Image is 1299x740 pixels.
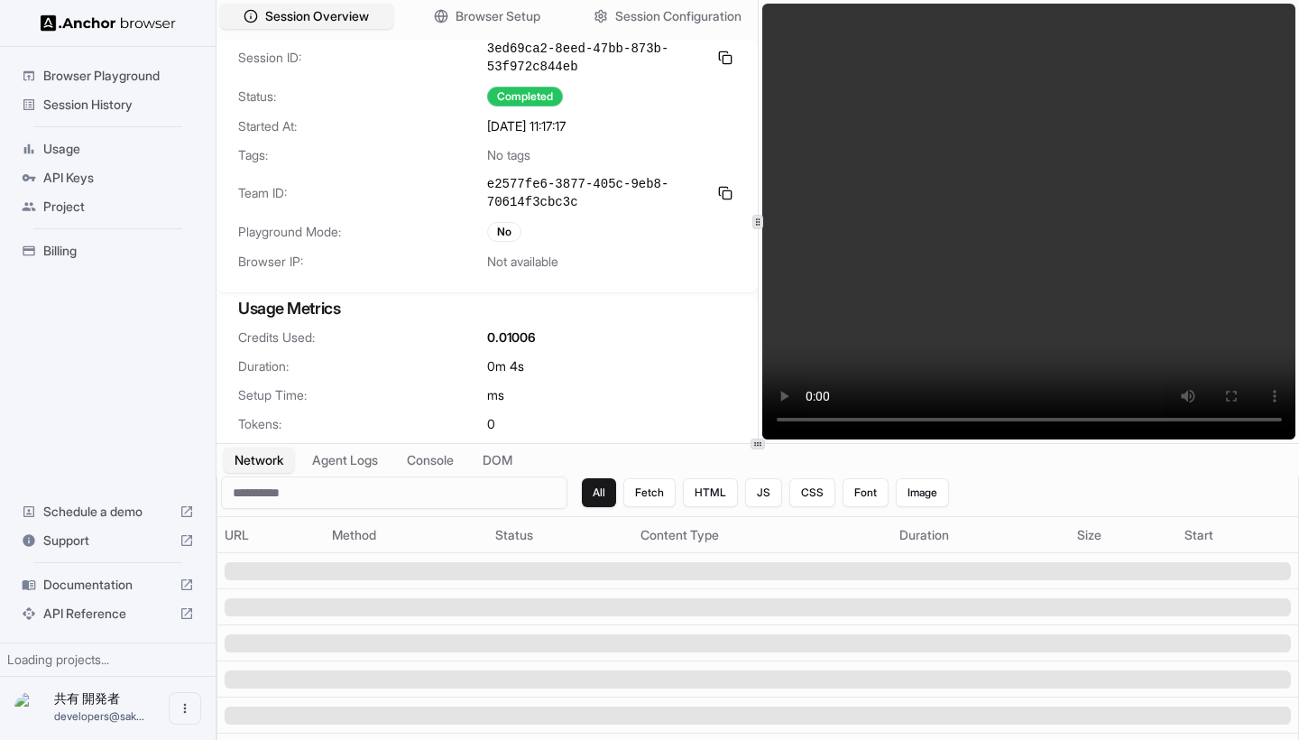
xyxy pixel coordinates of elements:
[43,67,194,85] span: Browser Playground
[14,497,201,526] div: Schedule a demo
[14,192,201,221] div: Project
[495,526,626,544] div: Status
[238,296,736,321] h3: Usage Metrics
[1184,526,1291,544] div: Start
[265,7,369,25] span: Session Overview
[14,134,201,163] div: Usage
[238,386,487,404] span: Setup Time:
[238,415,487,433] span: Tokens:
[238,328,487,347] span: Credits Used:
[14,90,201,119] div: Session History
[487,87,563,106] div: Completed
[224,448,294,473] button: Network
[43,503,172,521] span: Schedule a demo
[43,576,172,594] span: Documentation
[43,242,194,260] span: Billing
[14,599,201,628] div: API Reference
[487,222,521,242] div: No
[41,14,176,32] img: Anchor Logo
[14,526,201,555] div: Support
[789,478,835,507] button: CSS
[54,690,120,706] span: 共有 開発者
[487,415,495,433] span: 0
[487,146,530,164] span: No tags
[745,478,782,507] button: JS
[301,448,389,473] button: Agent Logs
[225,526,318,544] div: URL
[640,526,884,544] div: Content Type
[43,198,194,216] span: Project
[487,328,536,347] span: 0.01006
[843,478,889,507] button: Font
[1077,526,1170,544] div: Size
[43,532,172,550] span: Support
[14,163,201,192] div: API Keys
[683,478,738,507] button: HTML
[899,526,1063,544] div: Duration
[332,526,481,544] div: Method
[896,478,949,507] button: Image
[7,651,208,669] div: Loading projects...
[238,146,487,164] span: Tags:
[456,7,540,25] span: Browser Setup
[14,236,201,265] div: Billing
[43,605,172,623] span: API Reference
[238,357,487,375] span: Duration:
[14,692,47,725] img: 共有 開発者
[623,478,676,507] button: Fetch
[238,49,487,67] span: Session ID:
[43,140,194,158] span: Usage
[487,357,524,375] span: 0m 4s
[238,184,487,202] span: Team ID:
[487,175,707,211] span: e2577fe6-3877-405c-9eb8-70614f3cbc3c
[487,117,566,135] span: [DATE] 11:17:17
[169,692,201,725] button: Open menu
[54,709,144,723] span: developers@sakurakids-sc.jp
[396,448,465,473] button: Console
[615,7,742,25] span: Session Configuration
[487,40,707,76] span: 3ed69ca2-8eed-47bb-873b-53f972c844eb
[43,169,194,187] span: API Keys
[43,96,194,114] span: Session History
[238,117,487,135] span: Started At:
[238,223,487,241] span: Playground Mode:
[14,61,201,90] div: Browser Playground
[582,478,616,507] button: All
[14,570,201,599] div: Documentation
[238,253,487,271] span: Browser IP:
[472,448,523,473] button: DOM
[238,88,487,106] span: Status:
[487,253,558,271] span: Not available
[487,386,504,404] span: ms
